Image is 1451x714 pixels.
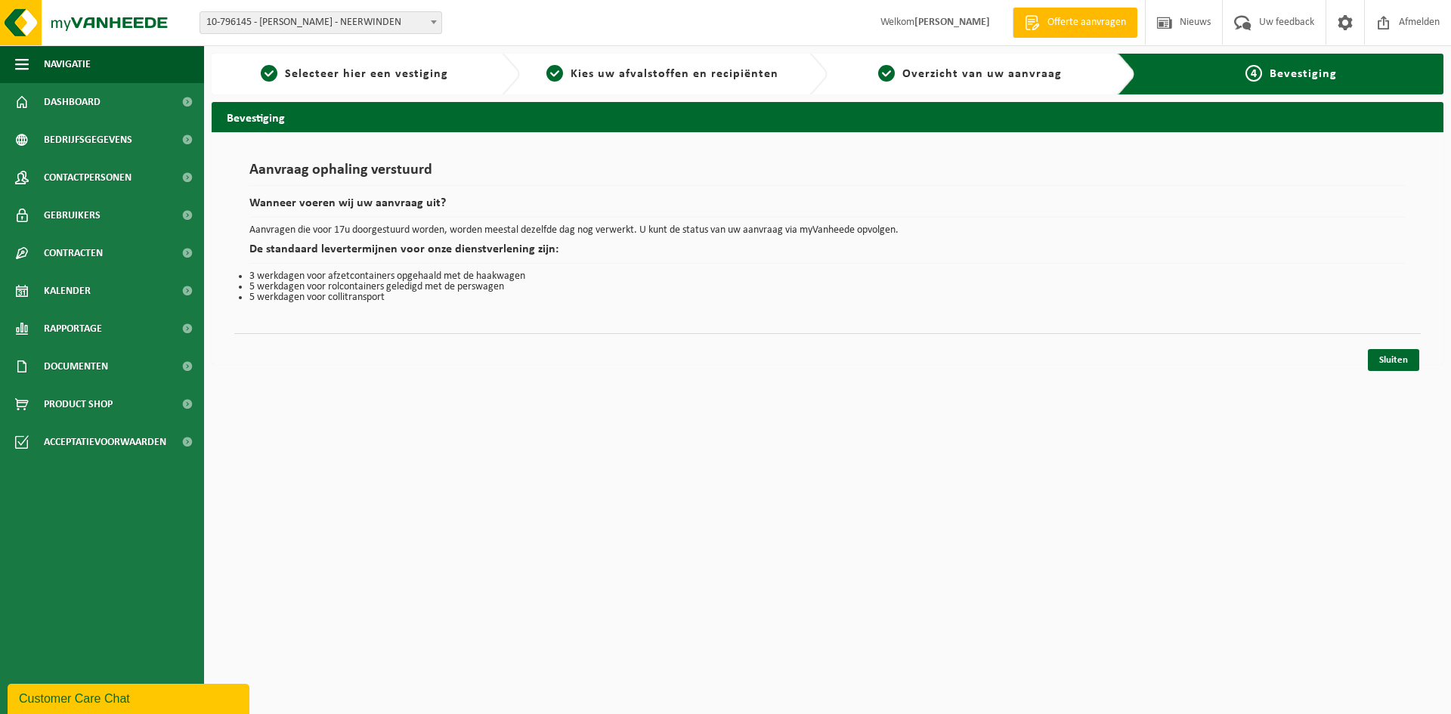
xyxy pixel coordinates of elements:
iframe: chat widget [8,681,252,714]
span: 4 [1245,65,1262,82]
span: Rapportage [44,310,102,348]
span: Navigatie [44,45,91,83]
span: Contracten [44,234,103,272]
span: Documenten [44,348,108,385]
span: 10-796145 - JONATHAN SMESMAN - NEERWINDEN [200,12,441,33]
span: Product Shop [44,385,113,423]
a: 1Selecteer hier een vestiging [219,65,490,83]
li: 5 werkdagen voor rolcontainers geledigd met de perswagen [249,282,1406,292]
h2: De standaard levertermijnen voor onze dienstverlening zijn: [249,243,1406,264]
span: Bedrijfsgegevens [44,121,132,159]
strong: [PERSON_NAME] [914,17,990,28]
span: Offerte aanvragen [1044,15,1130,30]
span: 3 [878,65,895,82]
li: 5 werkdagen voor collitransport [249,292,1406,303]
span: Kies uw afvalstoffen en recipiënten [571,68,778,80]
span: 1 [261,65,277,82]
a: 2Kies uw afvalstoffen en recipiënten [527,65,798,83]
p: Aanvragen die voor 17u doorgestuurd worden, worden meestal dezelfde dag nog verwerkt. U kunt de s... [249,225,1406,236]
h1: Aanvraag ophaling verstuurd [249,162,1406,186]
span: Overzicht van uw aanvraag [902,68,1062,80]
h2: Wanneer voeren wij uw aanvraag uit? [249,197,1406,218]
span: Bevestiging [1270,68,1337,80]
span: Contactpersonen [44,159,131,196]
a: Offerte aanvragen [1013,8,1137,38]
span: Selecteer hier een vestiging [285,68,448,80]
li: 3 werkdagen voor afzetcontainers opgehaald met de haakwagen [249,271,1406,282]
span: Gebruikers [44,196,101,234]
span: Kalender [44,272,91,310]
a: 3Overzicht van uw aanvraag [835,65,1106,83]
span: 10-796145 - JONATHAN SMESMAN - NEERWINDEN [200,11,442,34]
a: Sluiten [1368,349,1419,371]
span: 2 [546,65,563,82]
h2: Bevestiging [212,102,1443,131]
span: Acceptatievoorwaarden [44,423,166,461]
span: Dashboard [44,83,101,121]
